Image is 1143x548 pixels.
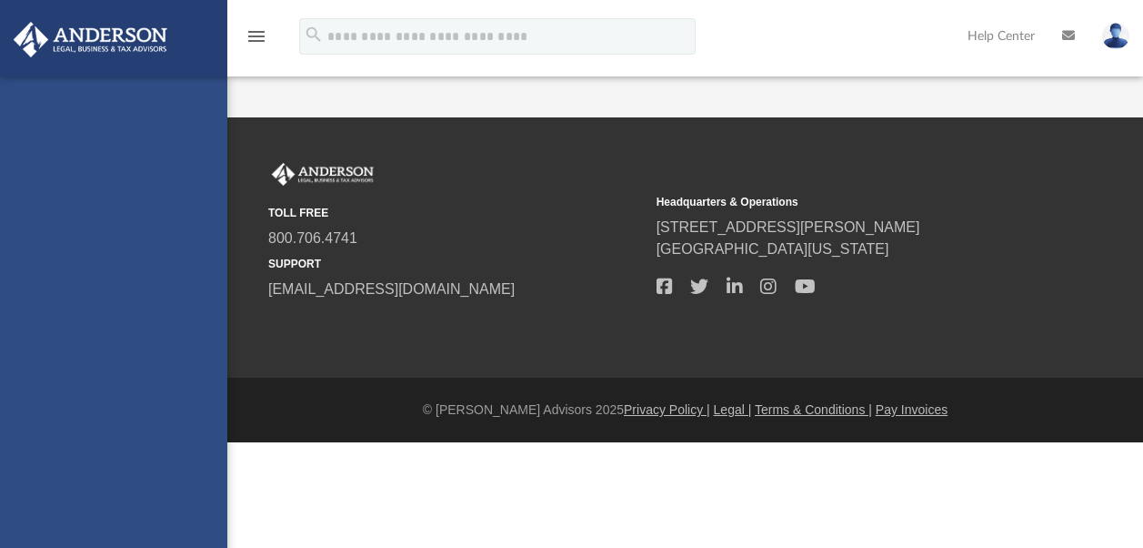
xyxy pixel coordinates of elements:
div: © [PERSON_NAME] Advisors 2025 [227,401,1143,420]
a: menu [246,35,267,47]
i: search [304,25,324,45]
img: Anderson Advisors Platinum Portal [268,163,377,187]
a: Legal | [714,402,752,417]
small: TOLL FREE [268,205,644,221]
img: Anderson Advisors Platinum Portal [8,22,173,57]
a: Pay Invoices [876,402,947,417]
a: 800.706.4741 [268,230,357,246]
a: Terms & Conditions | [755,402,872,417]
i: menu [246,25,267,47]
a: [EMAIL_ADDRESS][DOMAIN_NAME] [268,281,515,297]
small: SUPPORT [268,256,644,272]
a: [STREET_ADDRESS][PERSON_NAME] [657,219,920,235]
a: Privacy Policy | [624,402,710,417]
small: Headquarters & Operations [657,194,1032,210]
img: User Pic [1102,23,1129,49]
a: [GEOGRAPHIC_DATA][US_STATE] [657,241,889,257]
